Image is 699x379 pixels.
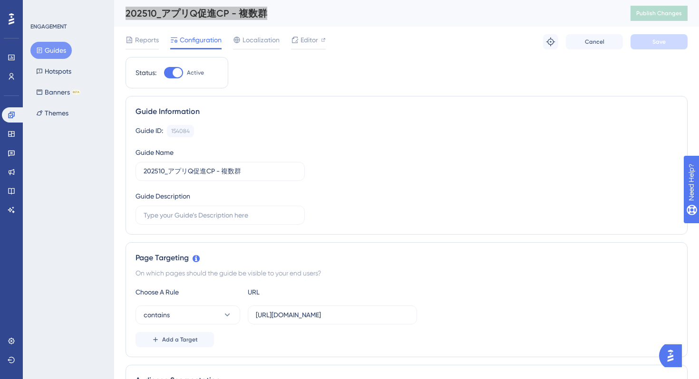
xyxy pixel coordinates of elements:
span: Save [652,38,666,46]
div: BETA [72,90,80,95]
button: contains [136,305,240,324]
span: Reports [135,34,159,46]
button: Hotspots [30,63,77,80]
span: Active [187,69,204,76]
span: Localization [243,34,280,46]
input: yourwebsite.com/path [256,310,409,320]
div: Choose A Rule [136,286,240,298]
span: Configuration [180,34,222,46]
button: BannersBETA [30,84,86,101]
span: Editor [301,34,318,46]
input: Type your Guide’s Name here [144,166,297,177]
div: Page Targeting [136,252,678,264]
span: Need Help? [22,2,59,14]
div: 202510_アプリQ促進CP - 複数群 [126,7,607,20]
div: Status: [136,67,156,78]
input: Type your Guide’s Description here [144,210,297,220]
button: Cancel [566,34,623,49]
button: Publish Changes [631,6,688,21]
span: Cancel [585,38,604,46]
span: Add a Target [162,336,198,343]
span: Publish Changes [636,9,682,17]
div: ENGAGEMENT [30,23,67,30]
div: Guide ID: [136,125,163,137]
span: contains [144,309,170,321]
button: Add a Target [136,332,214,347]
div: On which pages should the guide be visible to your end users? [136,267,678,279]
button: Save [631,34,688,49]
div: 154084 [171,127,190,135]
div: Guide Information [136,106,678,117]
div: Guide Description [136,190,190,202]
button: Guides [30,42,72,59]
div: URL [248,286,352,298]
div: Guide Name [136,147,174,158]
button: Themes [30,104,74,122]
iframe: UserGuiding AI Assistant Launcher [659,341,688,370]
